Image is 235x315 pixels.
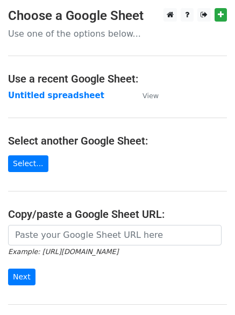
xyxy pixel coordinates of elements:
[8,134,227,147] h4: Select another Google Sheet:
[8,8,227,24] h3: Choose a Google Sheet
[132,91,159,100] a: View
[8,155,48,172] a: Select...
[143,92,159,100] small: View
[8,208,227,221] h4: Copy/paste a Google Sheet URL:
[8,28,227,39] p: Use one of the options below...
[8,91,104,100] a: Untitled spreadsheet
[8,248,118,256] small: Example: [URL][DOMAIN_NAME]
[8,72,227,85] h4: Use a recent Google Sheet:
[8,225,222,245] input: Paste your Google Sheet URL here
[8,269,35,285] input: Next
